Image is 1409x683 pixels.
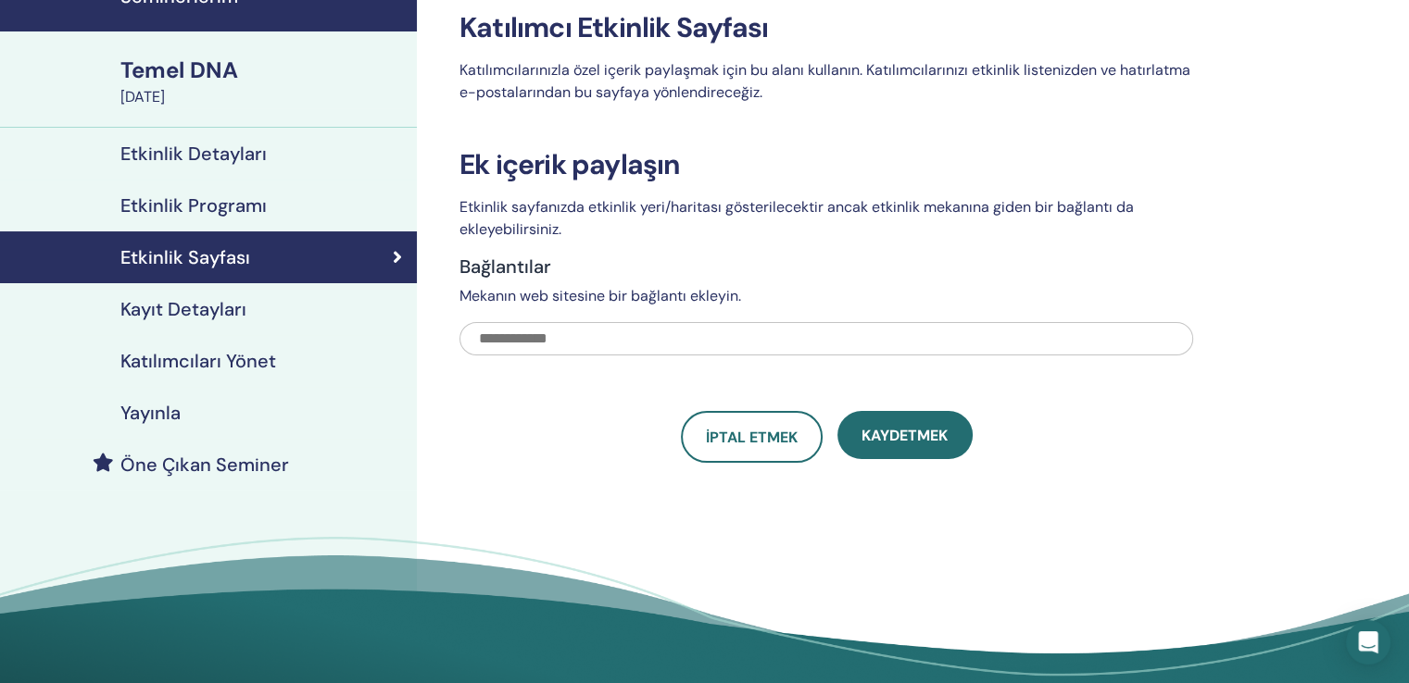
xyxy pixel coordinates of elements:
font: Bağlantılar [459,255,551,279]
font: Katılımcıları Yönet [120,349,276,373]
font: [DATE] [120,87,165,106]
font: Etkinlik Detayları [120,142,267,166]
div: Intercom Messenger'ı açın [1346,620,1390,664]
font: Ek içerik paylaşın [459,146,681,182]
font: Etkinlik sayfanızda etkinlik yeri/haritası gösterilecektir ancak etkinlik mekanına giden bir bağl... [459,197,1134,239]
font: Katılımcılarınızla özel içerik paylaşmak için bu alanı kullanın. Katılımcılarınızı etkinlik liste... [459,60,1190,102]
font: Etkinlik Sayfası [120,245,250,269]
font: Yayınla [120,401,181,425]
font: Katılımcı Etkinlik Sayfası [459,9,768,45]
a: Temel DNA[DATE] [109,55,417,108]
font: Etkinlik Programı [120,193,267,217]
a: İptal etmek [681,411,823,463]
font: Kaydetmek [862,426,948,445]
font: Mekanın web sitesine bir bağlantı ekleyin. [459,286,741,305]
button: Kaydetmek [837,411,973,459]
font: İptal etmek [706,428,798,447]
font: Temel DNA [120,56,238,84]
font: Öne Çıkan Seminer [120,453,289,477]
font: Kayıt Detayları [120,297,246,321]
